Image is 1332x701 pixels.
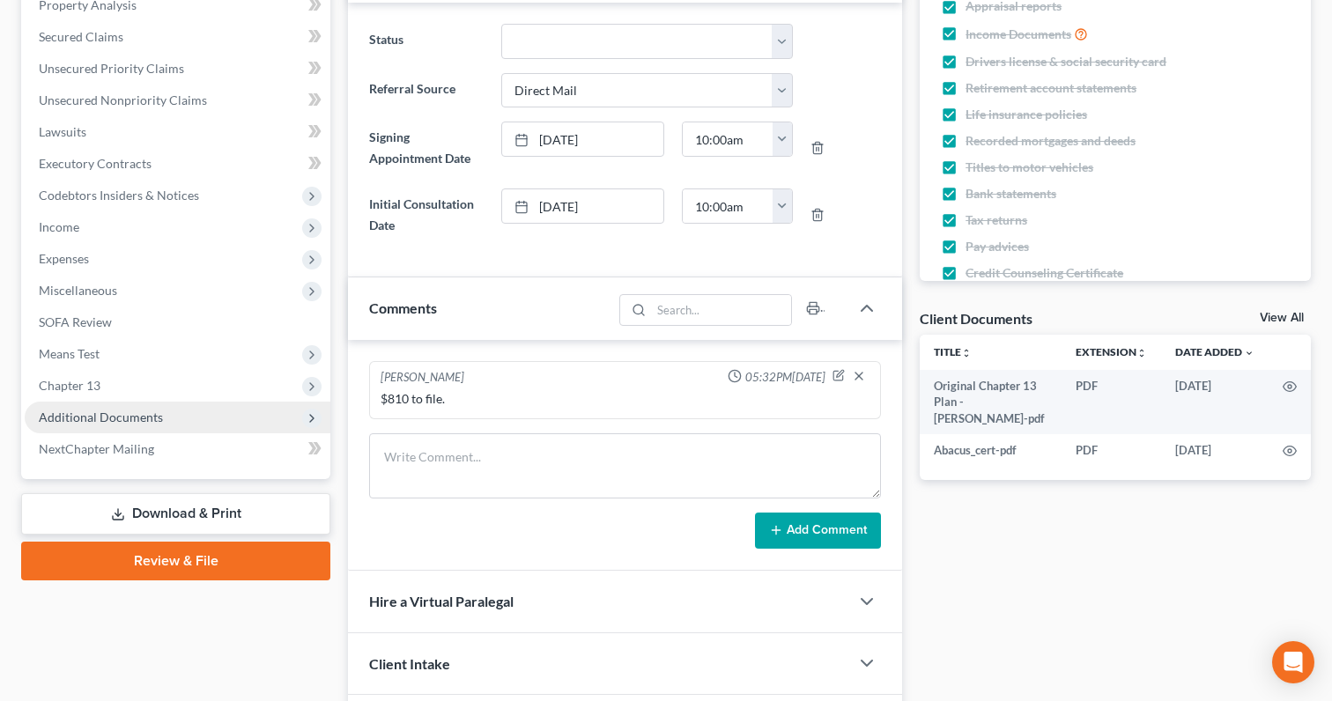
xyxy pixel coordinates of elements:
span: Hire a Virtual Paralegal [369,593,514,609]
div: [PERSON_NAME] [381,369,464,387]
a: Secured Claims [25,21,330,53]
a: Titleunfold_more [934,345,972,358]
span: Chapter 13 [39,378,100,393]
a: SOFA Review [25,306,330,338]
td: [DATE] [1161,434,1269,466]
span: Bank statements [966,185,1056,203]
span: Life insurance policies [966,106,1087,123]
a: Review & File [21,542,330,580]
span: Miscellaneous [39,283,117,298]
a: Executory Contracts [25,148,330,180]
label: Signing Appointment Date [360,122,492,174]
span: Pay advices [966,238,1029,255]
a: [DATE] [502,189,663,223]
span: Recorded mortgages and deeds [966,132,1136,150]
div: $810 to file. [381,390,869,408]
span: Titles to motor vehicles [966,159,1093,176]
span: Client Intake [369,655,450,672]
span: Credit Counseling Certificate [966,264,1123,282]
td: PDF [1062,370,1161,434]
button: Add Comment [755,513,881,550]
span: Drivers license & social security card [966,53,1166,70]
span: Lawsuits [39,124,86,139]
span: NextChapter Mailing [39,441,154,456]
label: Initial Consultation Date [360,188,492,241]
td: [DATE] [1161,370,1269,434]
div: Open Intercom Messenger [1272,641,1314,683]
span: Unsecured Priority Claims [39,61,184,76]
span: Retirement account statements [966,79,1136,97]
a: Date Added expand_more [1175,345,1254,358]
span: Secured Claims [39,29,123,44]
span: Income [39,219,79,234]
div: Client Documents [920,309,1032,328]
i: unfold_more [961,348,972,358]
a: Unsecured Priority Claims [25,53,330,85]
span: Tax returns [966,211,1027,229]
a: Extensionunfold_more [1076,345,1147,358]
a: NextChapter Mailing [25,433,330,465]
span: Expenses [39,251,89,266]
a: Download & Print [21,493,330,535]
td: Original Chapter 13 Plan - [PERSON_NAME]-pdf [920,370,1062,434]
input: -- : -- [683,189,773,223]
label: Status [360,24,492,59]
td: PDF [1062,434,1161,466]
span: Codebtors Insiders & Notices [39,188,199,203]
span: 05:32PM[DATE] [745,369,825,386]
label: Referral Source [360,73,492,108]
a: View All [1260,312,1304,324]
a: Unsecured Nonpriority Claims [25,85,330,116]
i: expand_more [1244,348,1254,358]
span: SOFA Review [39,314,112,329]
span: Executory Contracts [39,156,152,171]
span: Income Documents [966,26,1071,43]
i: unfold_more [1136,348,1147,358]
input: -- : -- [683,122,773,156]
a: [DATE] [502,122,663,156]
span: Means Test [39,346,100,361]
span: Comments [369,299,437,316]
input: Search... [652,295,792,325]
span: Additional Documents [39,410,163,424]
span: Unsecured Nonpriority Claims [39,92,207,107]
td: Abacus_cert-pdf [920,434,1062,466]
a: Lawsuits [25,116,330,148]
